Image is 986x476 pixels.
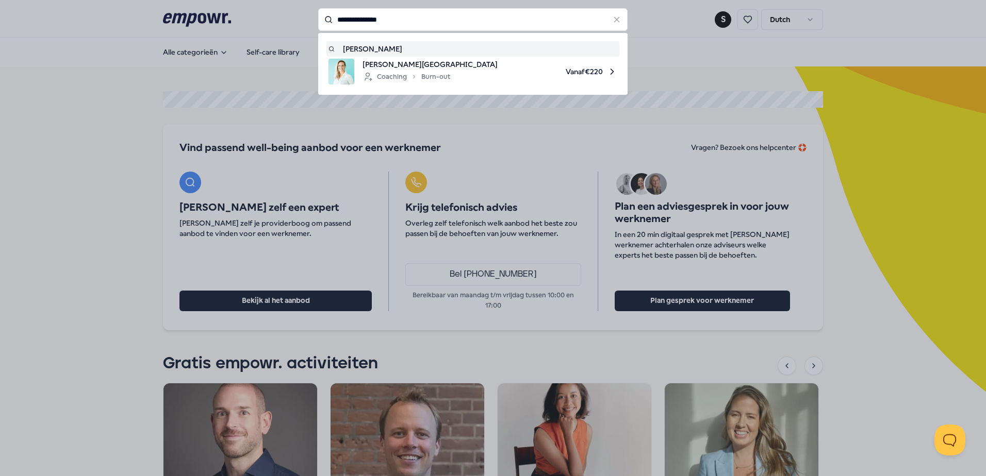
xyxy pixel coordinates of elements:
span: [PERSON_NAME][GEOGRAPHIC_DATA] [363,59,498,70]
a: product image[PERSON_NAME][GEOGRAPHIC_DATA]CoachingBurn-outVanaf€220 [328,59,617,84]
a: [PERSON_NAME] [328,43,617,55]
div: Coaching Burn-out [363,71,450,83]
input: Search for products, categories or subcategories [318,8,628,31]
span: Vanaf € 220 [506,59,617,84]
img: product image [328,59,354,84]
iframe: Help Scout Beacon - Open [934,424,965,455]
